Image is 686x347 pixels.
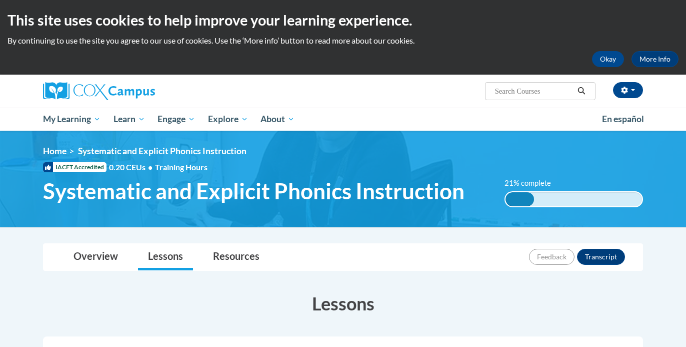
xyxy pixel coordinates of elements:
a: Cox Campus [43,82,233,100]
button: Search [574,85,589,97]
a: En español [595,109,650,130]
span: Systematic and Explicit Phonics Instruction [43,178,464,204]
a: Engage [151,108,201,131]
a: Learn [107,108,151,131]
img: Cox Campus [43,82,155,100]
span: Explore [208,113,248,125]
a: Explore [201,108,254,131]
h3: Lessons [43,291,643,316]
a: My Learning [36,108,107,131]
span: Training Hours [155,162,207,172]
div: Main menu [28,108,658,131]
p: By continuing to use the site you agree to our use of cookies. Use the ‘More info’ button to read... [7,35,678,46]
button: Okay [592,51,624,67]
a: Home [43,146,66,156]
span: About [260,113,294,125]
a: Lessons [138,244,193,270]
a: Resources [203,244,269,270]
label: 21% complete [504,178,562,189]
button: Account Settings [613,82,643,98]
span: My Learning [43,113,100,125]
span: Learn [113,113,145,125]
a: More Info [631,51,678,67]
span: Engage [157,113,195,125]
a: About [254,108,301,131]
span: IACET Accredited [43,162,106,172]
button: Transcript [577,249,625,265]
a: Overview [63,244,128,270]
span: 0.20 CEUs [109,162,155,173]
h2: This site uses cookies to help improve your learning experience. [7,10,678,30]
div: 21% complete [505,192,534,206]
input: Search Courses [494,85,574,97]
span: • [148,162,152,172]
span: En español [602,114,644,124]
button: Feedback [529,249,574,265]
span: Systematic and Explicit Phonics Instruction [78,146,246,156]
